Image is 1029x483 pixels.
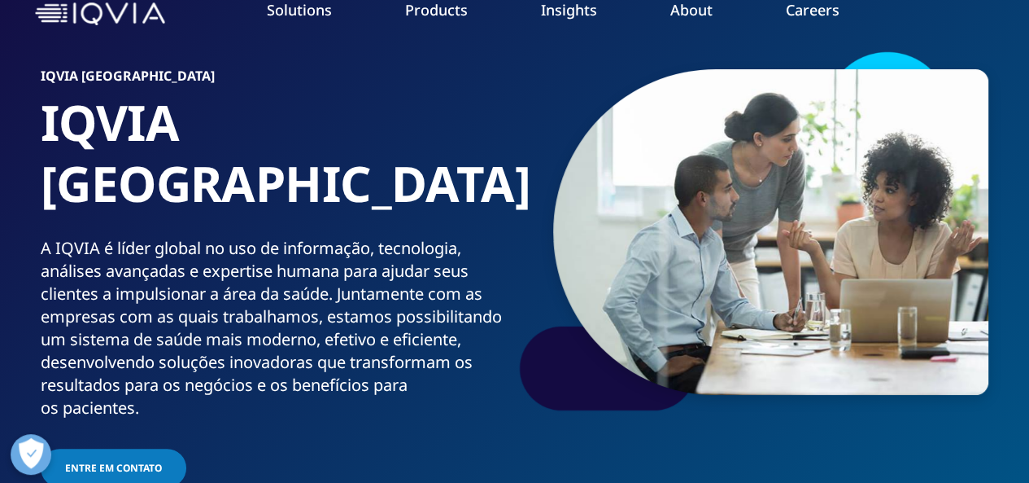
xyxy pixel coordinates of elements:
[41,92,508,237] h1: IQVIA [GEOGRAPHIC_DATA]
[41,237,508,419] div: A IQVIA é líder global no uso de informação, tecnologia, análises avançadas e expertise humana pa...
[41,69,508,92] h6: IQVIA [GEOGRAPHIC_DATA]
[553,69,988,395] img: 106_small-group-discussion.jpg
[11,434,51,475] button: Abrir preferências
[65,461,162,475] span: Entre em contato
